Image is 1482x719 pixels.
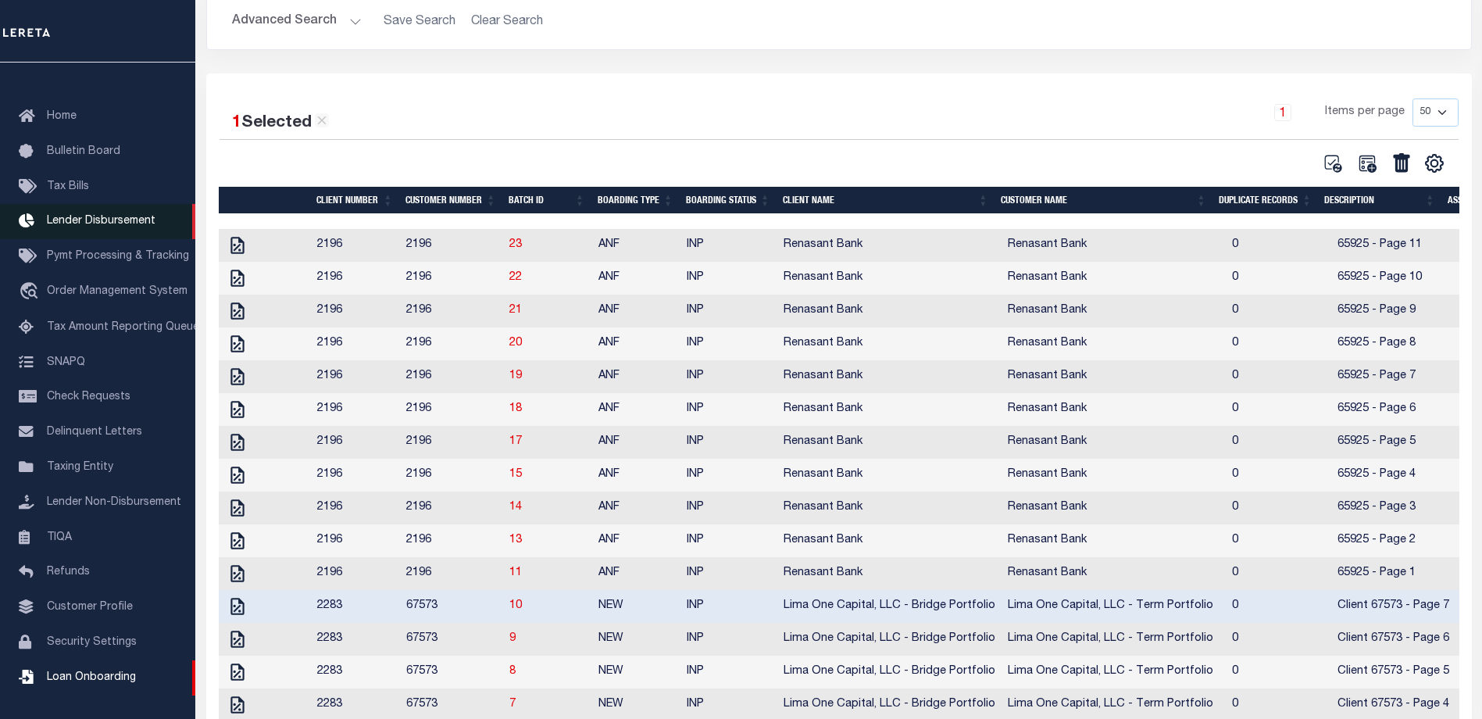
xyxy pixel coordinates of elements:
[680,327,777,360] td: INP
[680,557,777,590] td: INP
[680,393,777,426] td: INP
[777,557,1002,590] td: Renasant Bank
[1226,656,1331,689] td: 0
[1002,229,1226,262] td: Renasant Bank
[1002,557,1226,590] td: Renasant Bank
[509,699,516,710] a: 7
[400,295,503,327] td: 2196
[47,427,142,438] span: Delinquent Letters
[509,600,522,611] a: 10
[1331,262,1455,295] td: 65925 - Page 10
[400,623,503,656] td: 67573
[400,557,503,590] td: 2196
[311,229,400,262] td: 2196
[1002,590,1226,623] td: Lima One Capital, LLC - Term Portfolio
[47,462,113,473] span: Taxing Entity
[1212,187,1318,213] th: Duplicate Records: activate to sort column ascending
[509,272,522,283] a: 22
[1331,393,1455,426] td: 65925 - Page 6
[232,6,362,37] button: Advanced Search
[777,295,1002,327] td: Renasant Bank
[47,216,155,227] span: Lender Disbursement
[509,436,522,447] a: 17
[509,403,522,414] a: 18
[680,590,777,623] td: INP
[592,656,680,689] td: NEW
[680,459,777,492] td: INP
[1226,557,1331,590] td: 0
[777,590,1002,623] td: Lima One Capital, LLC - Bridge Portfolio
[47,356,85,367] span: SNAPQ
[680,426,777,459] td: INP
[1226,262,1331,295] td: 0
[311,590,400,623] td: 2283
[1002,524,1226,557] td: Renasant Bank
[1331,360,1455,393] td: 65925 - Page 7
[777,426,1002,459] td: Renasant Bank
[777,229,1002,262] td: Renasant Bank
[1002,492,1226,524] td: Renasant Bank
[310,187,399,213] th: Client Number: activate to sort column ascending
[400,360,503,393] td: 2196
[311,492,400,524] td: 2196
[1226,524,1331,557] td: 0
[1331,295,1455,327] td: 65925 - Page 9
[311,262,400,295] td: 2196
[47,567,90,578] span: Refunds
[232,111,329,136] div: Selected
[232,115,241,131] span: 1
[400,327,503,360] td: 2196
[1226,426,1331,459] td: 0
[1331,229,1455,262] td: 65925 - Page 11
[1325,104,1405,121] span: Items per page
[680,360,777,393] td: INP
[311,327,400,360] td: 2196
[1274,104,1291,121] a: 1
[592,229,680,262] td: ANF
[592,426,680,459] td: ANF
[777,623,1002,656] td: Lima One Capital, LLC - Bridge Portfolio
[1318,187,1441,213] th: Description: activate to sort column ascending
[680,492,777,524] td: INP
[592,524,680,557] td: ANF
[400,262,503,295] td: 2196
[1002,623,1226,656] td: Lima One Capital, LLC - Term Portfolio
[592,557,680,590] td: ANF
[592,360,680,393] td: ANF
[592,327,680,360] td: ANF
[509,469,522,480] a: 15
[400,393,503,426] td: 2196
[777,459,1002,492] td: Renasant Bank
[680,295,777,327] td: INP
[509,502,522,513] a: 14
[592,459,680,492] td: ANF
[1002,327,1226,360] td: Renasant Bank
[777,327,1002,360] td: Renasant Bank
[509,666,516,677] a: 8
[509,239,522,250] a: 23
[1331,459,1455,492] td: 65925 - Page 4
[509,567,522,578] a: 11
[680,524,777,557] td: INP
[777,393,1002,426] td: Renasant Bank
[1331,590,1455,623] td: Client 67573 - Page 7
[509,305,522,316] a: 21
[680,229,777,262] td: INP
[592,262,680,295] td: ANF
[1331,524,1455,557] td: 65925 - Page 2
[1226,492,1331,524] td: 0
[1226,229,1331,262] td: 0
[311,557,400,590] td: 2196
[1226,393,1331,426] td: 0
[680,262,777,295] td: INP
[311,524,400,557] td: 2196
[47,672,136,683] span: Loan Onboarding
[47,251,189,262] span: Pymt Processing & Tracking
[1002,459,1226,492] td: Renasant Bank
[509,370,522,381] a: 19
[509,535,522,546] a: 13
[400,229,503,262] td: 2196
[1331,623,1455,656] td: Client 67573 - Page 6
[311,426,400,459] td: 2196
[47,286,187,297] span: Order Management System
